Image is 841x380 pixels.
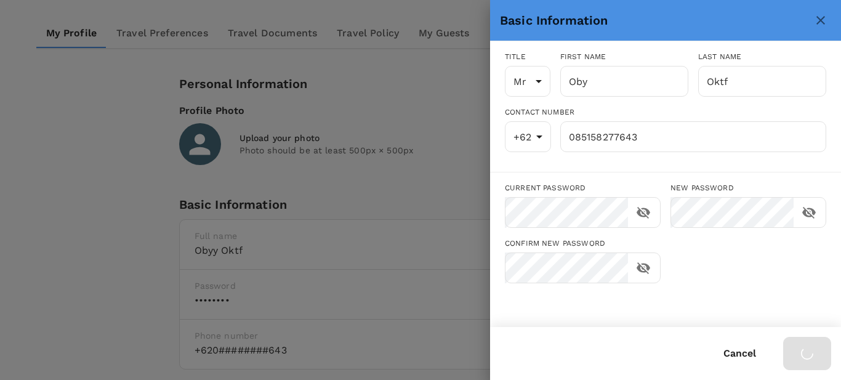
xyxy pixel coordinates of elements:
div: Current password [505,182,661,195]
div: Title [505,51,550,63]
div: Contact Number [505,107,826,119]
button: toggle password visibility [799,202,819,223]
button: close [810,10,831,31]
div: Confirm new password [505,238,661,250]
button: Cancel [706,338,773,369]
span: +62 [513,131,531,143]
button: toggle password visibility [633,202,654,223]
div: +62 [505,121,551,152]
div: Last name [698,51,826,63]
div: First name [560,51,688,63]
div: Mr [505,66,550,97]
button: toggle password visibility [633,257,654,278]
div: New password [670,182,826,195]
div: Basic Information [500,10,810,30]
